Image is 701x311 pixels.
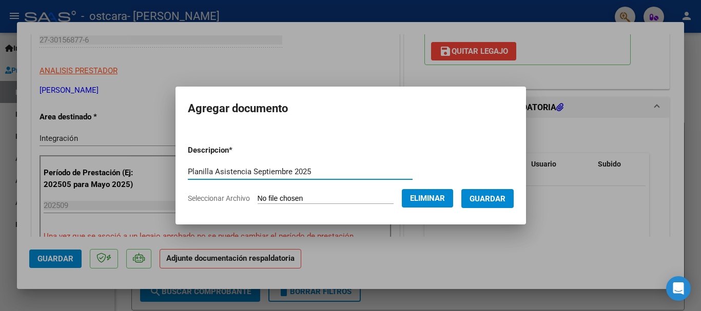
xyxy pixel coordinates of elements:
span: Seleccionar Archivo [188,194,250,202]
span: Eliminar [410,194,445,203]
p: Descripcion [188,144,286,156]
span: Guardar [470,194,505,203]
button: Eliminar [402,189,453,208]
button: Guardar [461,189,514,208]
h2: Agregar documento [188,99,514,118]
div: Open Intercom Messenger [666,276,691,301]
